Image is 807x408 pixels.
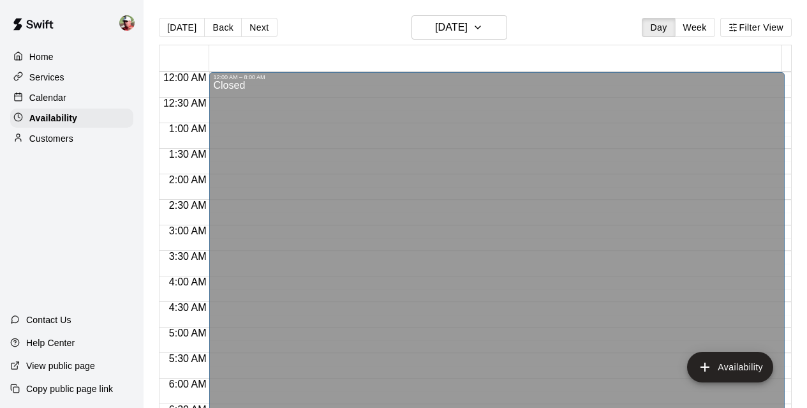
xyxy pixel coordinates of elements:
span: 5:30 AM [166,353,210,364]
button: Back [204,18,242,37]
a: Home [10,47,133,66]
span: 1:30 AM [166,149,210,160]
a: Calendar [10,88,133,107]
span: 12:00 AM [160,72,210,83]
p: Contact Us [26,314,71,326]
span: 4:30 AM [166,302,210,313]
a: Customers [10,129,133,148]
span: 2:30 AM [166,200,210,211]
span: 12:30 AM [160,98,210,109]
span: 3:30 AM [166,251,210,262]
a: Services [10,68,133,87]
button: Next [241,18,277,37]
button: add [687,352,773,382]
button: Week [675,18,715,37]
div: 12:00 AM – 8:00 AM [213,74,781,80]
p: Help Center [26,336,75,349]
div: Jeff Scholzen [117,10,144,36]
p: Calendar [29,91,66,104]
h6: [DATE] [435,19,468,36]
p: Copy public page link [26,382,113,395]
a: Availability [10,109,133,128]
span: 1:00 AM [166,123,210,134]
p: Availability [29,112,77,125]
p: View public page [26,359,95,372]
button: Day [642,18,675,37]
p: Home [29,50,54,63]
span: 6:00 AM [166,379,210,389]
p: Services [29,71,64,84]
img: Jeff Scholzen [119,15,135,31]
button: [DATE] [159,18,205,37]
span: 3:00 AM [166,225,210,236]
p: Customers [29,132,73,145]
span: 4:00 AM [166,276,210,287]
button: [DATE] [411,15,507,40]
span: 5:00 AM [166,328,210,338]
span: 2:00 AM [166,174,210,185]
button: Filter View [720,18,792,37]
